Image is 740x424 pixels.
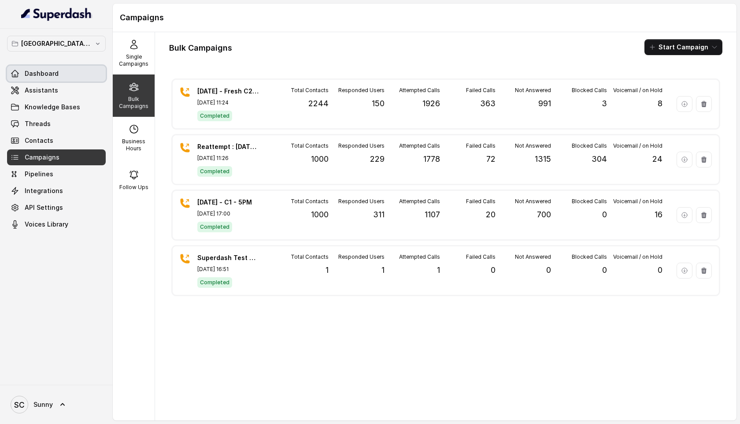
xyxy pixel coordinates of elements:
[613,253,662,260] p: Voicemail / on Hold
[116,138,151,152] p: Business Hours
[197,266,259,273] p: [DATE] 16:51
[7,116,106,132] a: Threads
[7,133,106,149] a: Contacts
[602,97,607,110] p: 3
[116,96,151,110] p: Bulk Campaigns
[326,264,329,276] p: 1
[613,87,662,94] p: Voicemail / on Hold
[291,87,329,94] p: Total Contacts
[197,277,232,288] span: Completed
[21,7,92,21] img: light.svg
[602,208,607,221] p: 0
[338,142,385,149] p: Responded Users
[572,87,607,94] p: Blocked Calls
[644,39,722,55] button: Start Campaign
[466,253,496,260] p: Failed Calls
[658,264,662,276] p: 0
[197,99,259,106] p: [DATE] 11:24
[537,208,551,221] p: 700
[486,208,496,221] p: 20
[399,253,440,260] p: Attempted Calls
[197,198,259,207] p: [DATE] - C1 - 5PM
[592,153,607,165] p: 304
[372,97,385,110] p: 150
[25,69,59,78] span: Dashboard
[602,264,607,276] p: 0
[7,216,106,232] a: Voices Library
[466,142,496,149] p: Failed Calls
[7,183,106,199] a: Integrations
[197,111,232,121] span: Completed
[308,97,329,110] p: 2244
[7,166,106,182] a: Pipelines
[338,198,385,205] p: Responded Users
[652,153,662,165] p: 24
[515,142,551,149] p: Not Answered
[197,222,232,232] span: Completed
[399,142,440,149] p: Attempted Calls
[572,198,607,205] p: Blocked Calls
[480,97,496,110] p: 363
[7,66,106,82] a: Dashboard
[25,86,58,95] span: Assistants
[197,210,259,217] p: [DATE] 17:00
[515,253,551,260] p: Not Answered
[25,136,53,145] span: Contacts
[120,11,729,25] h1: Campaigns
[7,36,106,52] button: [GEOGRAPHIC_DATA] - [GEOGRAPHIC_DATA] - [GEOGRAPHIC_DATA]
[538,97,551,110] p: 991
[311,153,329,165] p: 1000
[425,208,440,221] p: 1107
[291,142,329,149] p: Total Contacts
[7,149,106,165] a: Campaigns
[466,87,496,94] p: Failed Calls
[169,41,232,55] h1: Bulk Campaigns
[7,200,106,216] a: API Settings
[370,153,385,165] p: 229
[25,186,63,195] span: Integrations
[25,119,51,128] span: Threads
[613,198,662,205] p: Voicemail / on Hold
[197,166,232,177] span: Completed
[291,253,329,260] p: Total Contacts
[658,97,662,110] p: 8
[423,153,440,165] p: 1778
[437,264,440,276] p: 1
[338,87,385,94] p: Responded Users
[486,153,496,165] p: 72
[197,155,259,162] p: [DATE] 11:26
[33,400,53,409] span: Sunny
[197,253,259,262] p: Superdash Test Campaign
[422,97,440,110] p: 1926
[197,87,259,96] p: [DATE] - Fresh C2 - 11AM
[466,198,496,205] p: Failed Calls
[491,264,496,276] p: 0
[546,264,551,276] p: 0
[7,392,106,417] a: Sunny
[655,208,662,221] p: 16
[25,153,59,162] span: Campaigns
[25,220,68,229] span: Voices Library
[14,400,25,409] text: SC
[338,253,385,260] p: Responded Users
[515,198,551,205] p: Not Answered
[21,38,92,49] p: [GEOGRAPHIC_DATA] - [GEOGRAPHIC_DATA] - [GEOGRAPHIC_DATA]
[197,142,259,151] p: Reattempt : [DATE] - C1 - 5PM
[399,198,440,205] p: Attempted Calls
[373,208,385,221] p: 311
[572,253,607,260] p: Blocked Calls
[291,198,329,205] p: Total Contacts
[25,103,80,112] span: Knowledge Bases
[25,203,63,212] span: API Settings
[613,142,662,149] p: Voicemail / on Hold
[515,87,551,94] p: Not Answered
[7,82,106,98] a: Assistants
[535,153,551,165] p: 1315
[25,170,53,179] span: Pipelines
[119,184,148,191] p: Follow Ups
[381,264,385,276] p: 1
[399,87,440,94] p: Attempted Calls
[572,142,607,149] p: Blocked Calls
[311,208,329,221] p: 1000
[7,99,106,115] a: Knowledge Bases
